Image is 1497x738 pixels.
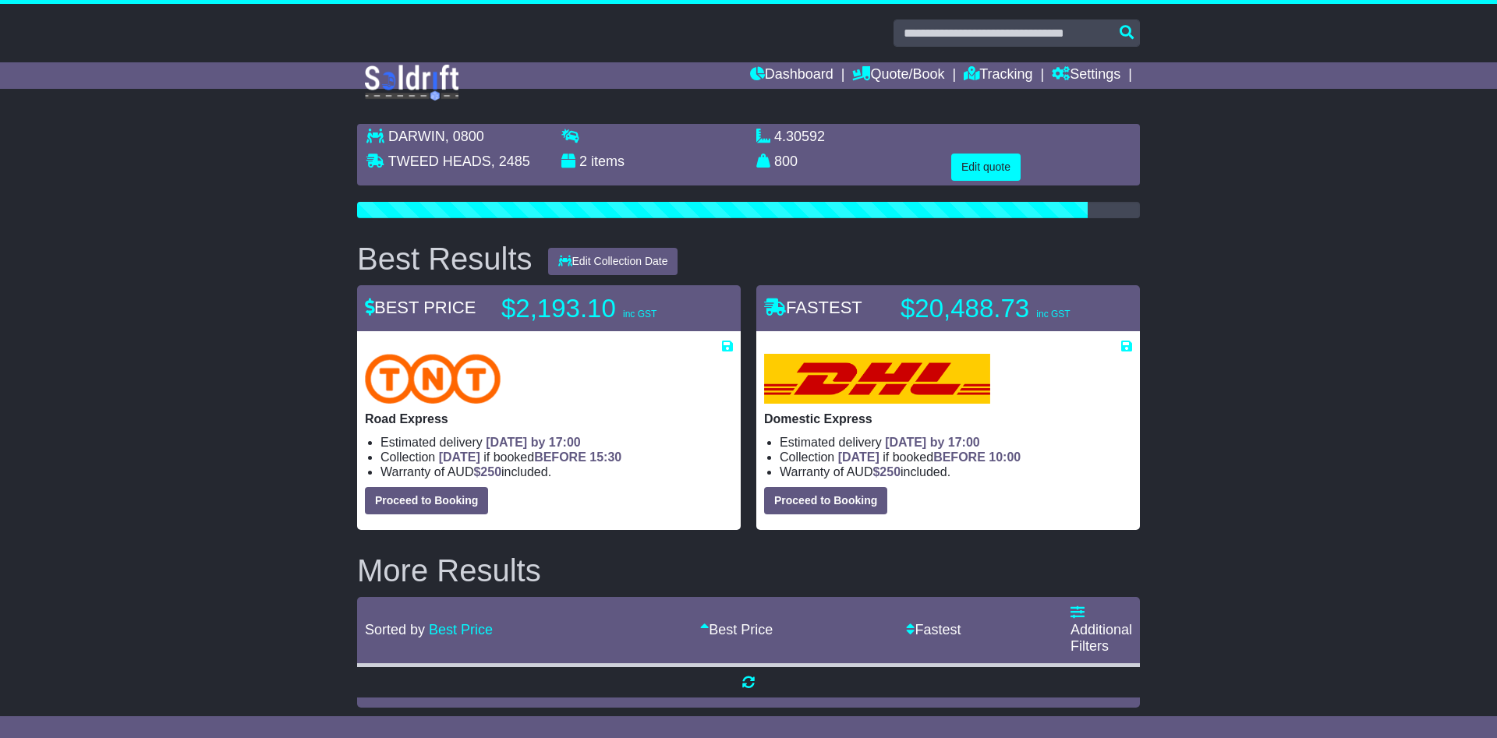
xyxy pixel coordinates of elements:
[964,62,1032,89] a: Tracking
[838,450,879,464] span: [DATE]
[473,465,501,478] span: $
[365,354,501,404] img: TNT Domestic: Road Express
[439,450,621,464] span: if booked
[380,435,733,450] li: Estimated delivery
[1036,309,1070,320] span: inc GST
[764,487,887,514] button: Proceed to Booking
[491,154,530,169] span: , 2485
[901,293,1095,324] p: $20,488.73
[780,435,1132,450] li: Estimated delivery
[388,154,491,169] span: TWEED HEADS
[445,129,484,144] span: , 0800
[764,354,990,404] img: DHL: Domestic Express
[365,622,425,637] span: Sorted by
[501,293,696,324] p: $2,193.10
[1071,605,1132,654] a: Additional Filters
[365,487,488,514] button: Proceed to Booking
[439,450,480,464] span: [DATE]
[774,154,798,169] span: 800
[933,450,986,464] span: BEFORE
[872,465,901,478] span: $
[579,154,587,169] span: 2
[879,465,901,478] span: 250
[623,309,656,320] span: inc GST
[1052,62,1120,89] a: Settings
[764,298,862,317] span: FASTEST
[774,129,825,144] span: 4.30592
[534,450,586,464] span: BEFORE
[480,465,501,478] span: 250
[780,450,1132,464] li: Collection
[548,248,678,275] button: Edit Collection Date
[852,62,944,89] a: Quote/Book
[388,129,445,144] span: DARWIN
[591,154,625,169] span: items
[589,450,621,464] span: 15:30
[357,553,1140,588] h2: More Results
[951,154,1021,181] button: Edit quote
[700,622,773,637] a: Best Price
[380,464,733,479] li: Warranty of AUD included.
[349,242,540,276] div: Best Results
[838,450,1021,464] span: if booked
[885,436,980,449] span: [DATE] by 17:00
[906,622,961,637] a: Fastest
[989,450,1021,464] span: 10:00
[365,298,476,317] span: BEST PRICE
[429,622,493,637] a: Best Price
[380,450,733,464] li: Collection
[764,411,1132,426] p: Domestic Express
[365,411,733,426] p: Road Express
[486,436,581,449] span: [DATE] by 17:00
[780,464,1132,479] li: Warranty of AUD included.
[750,62,833,89] a: Dashboard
